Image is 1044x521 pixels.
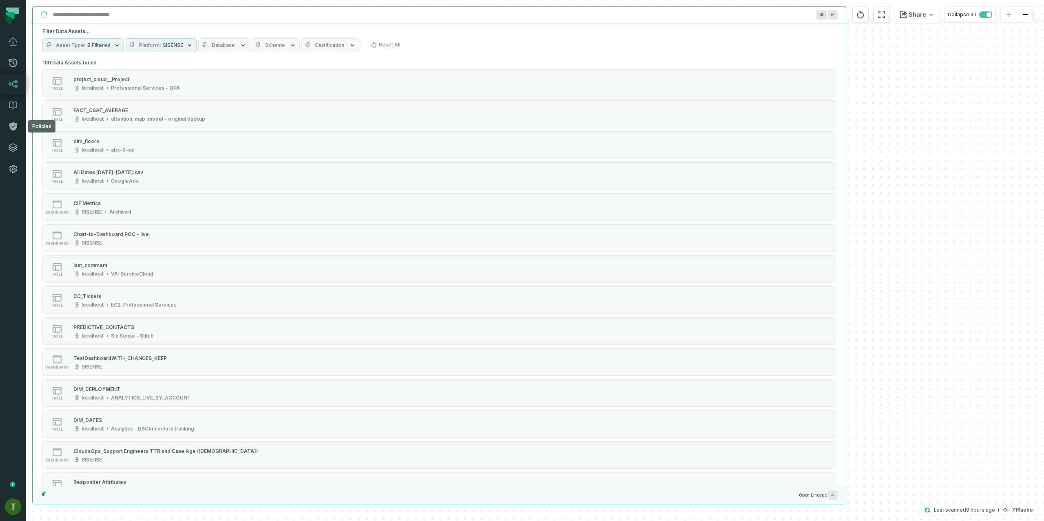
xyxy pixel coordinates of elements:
[111,85,180,91] div: Professional Services - QPA
[51,334,63,338] span: table
[111,147,134,153] div: abx-0-se
[315,42,344,49] span: Certification
[51,427,63,431] span: table
[28,120,55,132] div: Policies
[42,255,836,283] button: tablelocalhostVA-ServiceCloud
[42,28,836,35] h5: Filter Data Assets...
[73,76,129,82] div: project_cloud__Project
[252,38,300,52] button: Schema
[82,240,102,246] div: SISENSE
[73,386,120,392] div: DIM_DEPLOYMENT
[42,38,124,52] button: Asset Type2 Filtered
[82,116,104,122] div: localhost
[51,86,63,91] span: table
[1017,7,1033,23] button: zoom out
[111,333,153,339] div: Six Sense - Stitch
[33,57,846,486] div: Suggestions
[265,42,285,49] span: Schema
[73,231,149,237] div: Chart-to-Dashboard POC - live
[966,507,995,513] relative-time: Oct 6, 2025, 4:35 AM GMT+3
[73,324,134,330] div: PREDICTIVE_CONTACTS
[73,138,99,144] div: dim_floors
[73,355,167,361] div: TestDashboardWITH_CHANGES_KEEP
[82,333,104,339] div: localhost
[73,107,128,113] div: FACT_CSAT_AVERAGE
[109,209,131,215] div: Archived
[87,42,111,49] span: 2 Filtered
[42,193,836,221] button: dashboardSISENSEArchived
[828,10,838,20] span: Press ⌘ + K to focus the search bar
[5,499,21,515] img: avatar of Tomer Galun
[82,302,104,308] div: localhost
[82,85,104,91] div: localhost
[45,458,69,462] span: dashboard
[1012,508,1033,512] h4: 716aebe
[198,38,250,52] button: Database
[828,490,838,500] span: Press ↵ to add a new Data Asset to the graph
[42,317,836,345] button: tablelocalhostSix Sense - Stitch
[111,302,177,308] div: EC2_Professional Services
[73,448,258,454] div: CloudsOps_Support Engineers TTR and Case Age ([DEMOGRAPHIC_DATA])
[82,457,102,463] div: SISENSE
[51,148,63,152] span: table
[73,417,102,423] div: DIM_DATES
[111,271,153,277] div: VA-ServiceCloud
[82,147,104,153] div: localhost
[111,395,191,401] div: ANALYTICS_LIVE_BY_ACCOUNT
[82,209,102,215] div: SISENSE
[895,7,939,23] button: Share
[111,178,139,184] div: GoogleAds
[111,426,194,432] div: Analytics - DSConnectors tracking
[73,479,126,485] div: Responder Attributes
[73,262,107,268] div: last_comment
[73,293,101,299] div: CC_Tickets
[73,169,143,175] div: All Dates [DATE]-[DATE].csv
[919,505,1038,515] button: Last scanned[DATE] 4:35:01 AM716aebe
[82,395,104,401] div: localhost
[42,162,836,190] button: tablelocalhostGoogleAds
[163,42,183,49] span: SISENSE
[42,224,836,252] button: dashboardSISENSE
[934,506,995,514] p: Last scanned
[212,42,235,49] span: Database
[45,241,69,245] span: dashboard
[51,396,63,400] span: table
[45,210,69,214] span: dashboard
[42,131,836,159] button: tablelocalhostabx-0-se
[42,348,836,376] button: dashboardSISENSE
[51,117,63,121] span: table
[82,271,104,277] div: localhost
[82,426,104,432] div: localhost
[51,303,63,307] span: table
[51,179,63,183] span: table
[42,100,836,128] button: tablelocalhostattention_map_model - original backup
[816,10,827,20] span: Press ⌘ + K to focus the search bar
[82,364,102,370] div: SISENSE
[42,379,836,407] button: tablelocalhostANALYTICS_LIVE_BY_ACCOUNT
[301,38,359,52] button: Certification
[126,38,197,52] button: PlatformSISENSE
[111,116,205,122] div: attention_map_model - original backup
[9,481,16,488] div: Tooltip anchor
[56,42,86,49] span: Asset Type
[139,42,161,49] span: Platform
[73,200,101,206] div: CIF Metrics
[944,7,996,23] button: Collapse all
[42,441,836,469] button: dashboardSISENSE
[51,272,63,276] span: table
[42,69,836,97] button: tablelocalhostProfessional Services - QPA
[799,490,838,500] span: Open Lineage
[82,178,104,184] div: localhost
[42,286,836,314] button: tablelocalhostEC2_Professional Services
[367,38,404,51] button: Reset All
[42,472,836,500] button: tablelocalhostsurveys 3
[45,365,69,369] span: dashboard
[42,410,836,438] button: tablelocalhostAnalytics - DSConnectors tracking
